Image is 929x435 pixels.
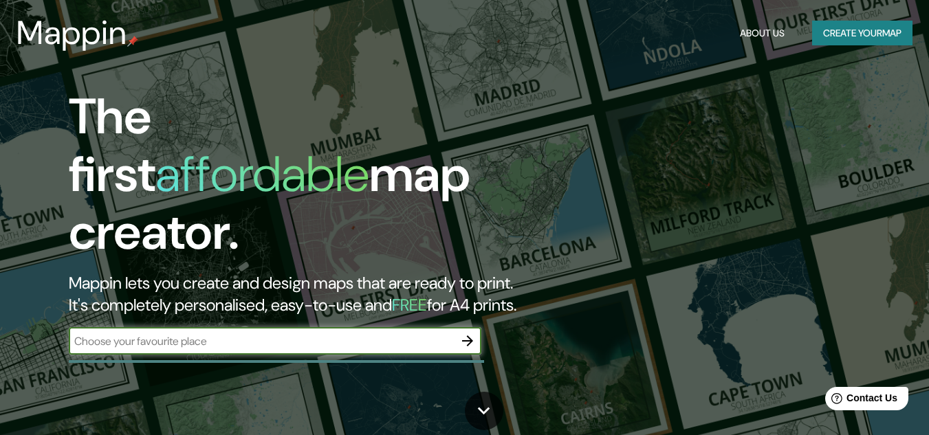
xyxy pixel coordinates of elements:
input: Choose your favourite place [69,333,454,349]
img: mappin-pin [127,36,138,47]
h1: The first map creator. [69,88,534,272]
button: Create yourmap [812,21,912,46]
h5: FREE [392,294,427,315]
button: About Us [734,21,790,46]
h1: affordable [155,142,369,206]
iframe: Help widget launcher [807,381,914,420]
h3: Mappin [17,14,127,52]
h2: Mappin lets you create and design maps that are ready to print. It's completely personalised, eas... [69,272,534,316]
